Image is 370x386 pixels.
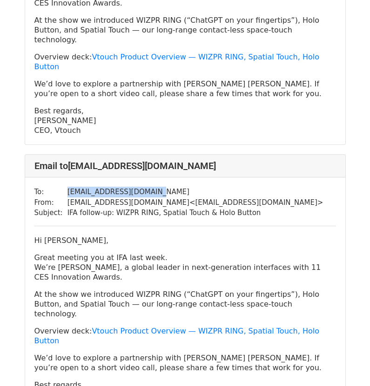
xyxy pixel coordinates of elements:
[34,289,336,319] p: At the show we introduced WIZPR RING (“ChatGPT on your fingertips”), Holo Button, and Spatial Tou...
[34,52,319,71] a: Vtouch Product Overview — WIZPR RING, Spatial Touch, Holo Button
[67,187,323,197] td: [EMAIL_ADDRESS][DOMAIN_NAME]
[34,208,67,218] td: Subject:
[34,253,336,282] p: Great meeting you at IFA last week. We’re [PERSON_NAME], a global leader in next-generation inter...
[34,160,336,171] h4: Email to [EMAIL_ADDRESS][DOMAIN_NAME]
[34,197,67,208] td: From:
[323,341,370,386] div: 채팅 위젯
[67,197,323,208] td: [EMAIL_ADDRESS][DOMAIN_NAME] < [EMAIL_ADDRESS][DOMAIN_NAME] >
[34,15,336,45] p: At the show we introduced WIZPR RING (“ChatGPT on your fingertips”), Holo Button, and Spatial Tou...
[34,353,336,373] p: We’d love to explore a partnership with [PERSON_NAME] [PERSON_NAME]. If you’re open to a short vi...
[34,52,336,72] p: Overview deck:
[67,208,323,218] td: IFA follow-up: WIZPR RING, Spatial Touch & Holo Button
[34,187,67,197] td: To:
[34,327,319,345] a: Vtouch Product Overview — WIZPR RING, Spatial Touch, Holo Button
[34,106,336,135] p: Best regards, [PERSON_NAME] CEO, Vtouch
[34,326,336,346] p: Overview deck:
[34,79,336,98] p: We’d love to explore a partnership with [PERSON_NAME] [PERSON_NAME]. If you’re open to a short vi...
[323,341,370,386] iframe: Chat Widget
[34,236,336,245] p: Hi [PERSON_NAME],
